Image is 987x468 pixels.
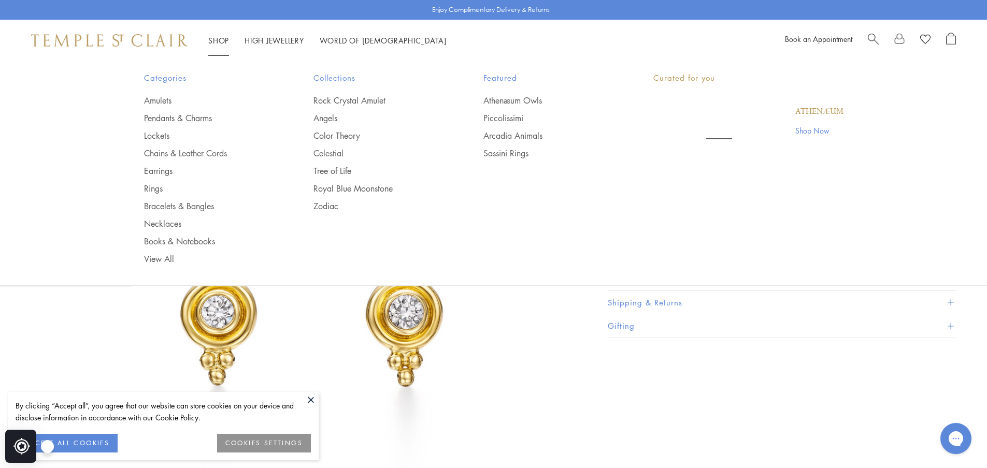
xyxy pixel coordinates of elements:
[144,200,273,212] a: Bracelets & Bangles
[144,218,273,229] a: Necklaces
[483,71,612,84] span: Featured
[313,130,442,141] a: Color Theory
[320,35,447,46] a: World of [DEMOGRAPHIC_DATA]World of [DEMOGRAPHIC_DATA]
[935,419,977,458] iframe: Gorgias live chat messenger
[144,130,273,141] a: Lockets
[144,95,273,106] a: Amulets
[313,165,442,177] a: Tree of Life
[483,95,612,106] a: Athenæum Owls
[16,434,118,452] button: ACCEPT ALL COOKIES
[313,95,442,106] a: Rock Crystal Amulet
[208,35,229,46] a: ShopShop
[920,33,931,48] a: View Wishlist
[245,35,304,46] a: High JewelleryHigh Jewellery
[313,112,442,124] a: Angels
[608,291,956,314] button: Shipping & Returns
[483,130,612,141] a: Arcadia Animals
[868,33,879,48] a: Search
[31,34,188,47] img: Temple St. Clair
[144,236,273,247] a: Books & Notebooks
[144,148,273,159] a: Chains & Leather Cords
[608,314,956,338] button: Gifting
[313,200,442,212] a: Zodiac
[13,438,30,455] img: svg+xml;base64,PHN2ZwogICAgd2lkdGg9IjMyIgogICAgaGVpZ2h0PSIzMiIKICAgIHZpZXdCb3g9IjAgMCAzMiAzMiIKIC...
[653,71,843,84] p: Curated for you
[313,148,442,159] a: Celestial
[144,165,273,177] a: Earrings
[483,148,612,159] a: Sassini Rings
[432,5,550,15] p: Enjoy Complimentary Delivery & Returns
[16,400,311,423] div: By clicking “Accept all”, you agree that our website can store cookies on your device and disclos...
[946,33,956,48] a: Open Shopping Bag
[483,112,612,124] a: Piccolissimi
[313,183,442,194] a: Royal Blue Moonstone
[313,71,442,84] span: Collections
[144,183,273,194] a: Rings
[144,112,273,124] a: Pendants & Charms
[795,125,843,136] a: Shop Now
[144,253,273,265] a: View All
[795,106,843,118] a: Athenæum
[217,434,311,452] button: COOKIES SETTINGS
[785,34,852,44] a: Book an Appointment
[144,71,273,84] span: Categories
[208,34,447,47] nav: Main navigation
